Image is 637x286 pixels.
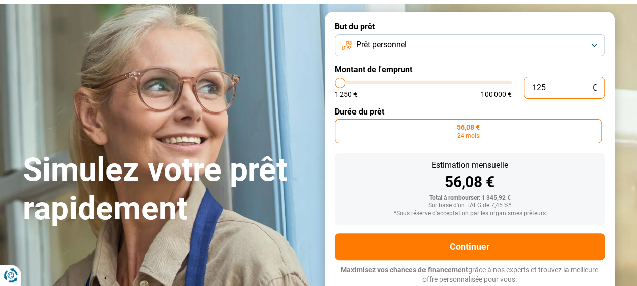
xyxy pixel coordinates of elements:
div: Total à rembourser: 1 345,92 € [343,195,597,202]
p: grâce à nos experts et trouvez la meilleure offre personnalisée pour vous. [335,265,605,285]
button: Continuer [335,233,605,260]
label: Durée du prêt [335,107,605,117]
span: Maximisez vos chances de financement [341,266,468,274]
div: Estimation mensuelle [343,161,597,169]
span: 24 mois [457,133,479,139]
button: Prêt personnel [335,34,605,56]
span: Prêt personnel [356,39,407,50]
label: Montant de l'emprunt [335,65,605,74]
span: € [592,84,597,92]
span: 100 000 € [481,91,512,98]
div: Sur base d'un TAEG de 7,45 %* [343,202,597,209]
h1: Simulez votre prêt rapidement [23,151,313,228]
div: *Sous réserve d'acceptation par les organismes prêteurs [343,210,597,217]
label: But du prêt [335,22,605,31]
div: 56,08 € [343,175,597,190]
span: 1 250 € [335,91,358,98]
span: 56,08 € [457,124,480,131]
